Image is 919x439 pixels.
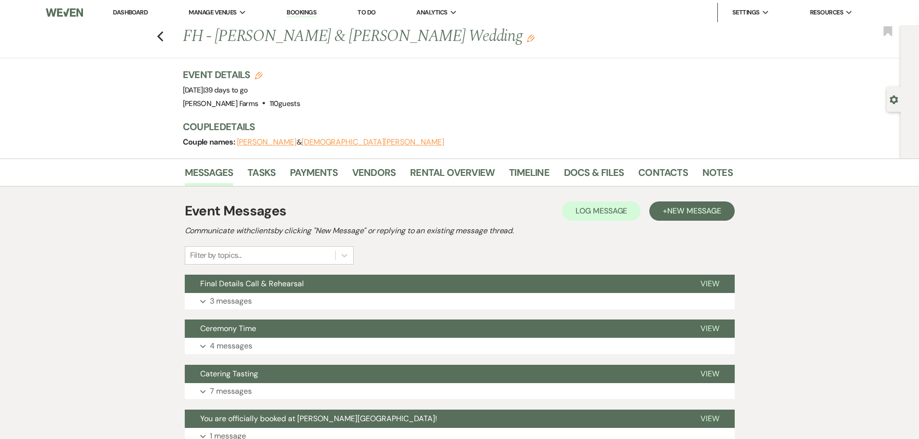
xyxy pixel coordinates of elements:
button: You are officially booked at [PERSON_NAME][GEOGRAPHIC_DATA]! [185,410,685,428]
a: Messages [185,165,233,186]
h3: Couple Details [183,120,723,133]
a: Tasks [247,165,275,186]
a: To Do [357,8,375,16]
button: [DEMOGRAPHIC_DATA][PERSON_NAME] [302,138,444,146]
span: New Message [667,206,721,216]
button: Final Details Call & Rehearsal [185,275,685,293]
a: Notes [702,165,733,186]
button: 4 messages [185,338,735,354]
p: 4 messages [210,340,252,352]
a: Dashboard [113,8,148,16]
button: Edit [527,34,535,42]
p: 3 messages [210,295,252,307]
span: Catering Tasting [200,369,258,379]
span: You are officially booked at [PERSON_NAME][GEOGRAPHIC_DATA]! [200,413,437,424]
span: View [700,323,719,333]
span: Final Details Call & Rehearsal [200,279,304,289]
span: & [237,137,444,147]
button: 3 messages [185,293,735,309]
button: View [685,365,735,383]
span: Couple names: [183,137,237,147]
span: [DATE] [183,85,248,95]
a: Contacts [638,165,688,186]
button: Open lead details [890,94,898,104]
span: 39 days to go [205,85,248,95]
a: Timeline [509,165,549,186]
span: Settings [732,8,760,17]
button: View [685,319,735,338]
span: View [700,369,719,379]
h3: Event Details [183,68,300,81]
span: [PERSON_NAME] Farms [183,99,259,108]
button: Log Message [562,201,641,221]
span: | [203,85,248,95]
button: [PERSON_NAME] [237,138,297,146]
span: 110 guests [270,99,300,108]
a: Vendors [352,165,396,186]
span: Resources [810,8,843,17]
a: Docs & Files [564,165,624,186]
h2: Communicate with clients by clicking "New Message" or replying to an existing message thread. [185,225,735,237]
span: Manage Venues [189,8,236,17]
p: 7 messages [210,385,252,398]
button: Catering Tasting [185,365,685,383]
button: 7 messages [185,383,735,399]
span: View [700,413,719,424]
button: +New Message [649,201,734,221]
div: Filter by topics... [190,250,242,261]
a: Payments [290,165,338,186]
h1: Event Messages [185,201,287,221]
button: View [685,410,735,428]
span: Analytics [416,8,447,17]
span: View [700,279,719,289]
a: Rental Overview [410,165,494,186]
a: Bookings [287,8,316,17]
button: View [685,275,735,293]
img: Weven Logo [46,2,82,23]
h1: FH - [PERSON_NAME] & [PERSON_NAME] Wedding [183,25,615,48]
button: Ceremony Time [185,319,685,338]
span: Ceremony Time [200,323,256,333]
span: Log Message [576,206,627,216]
